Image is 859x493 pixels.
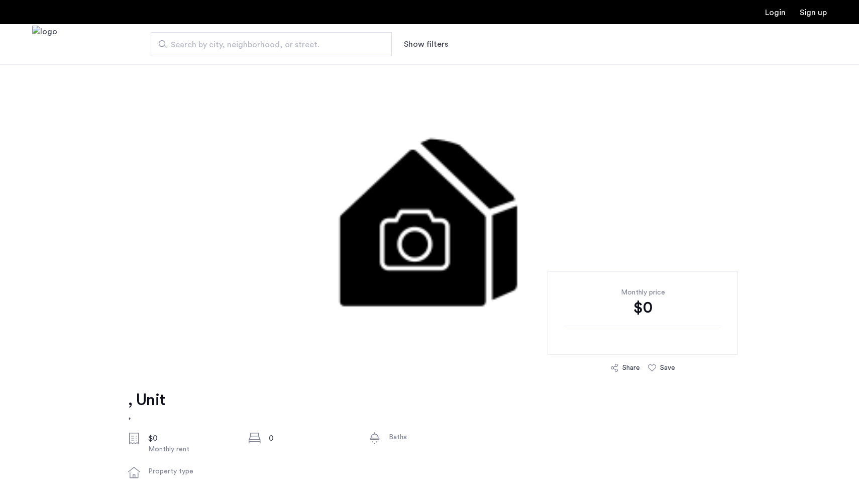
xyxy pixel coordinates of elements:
[269,432,353,444] div: 0
[564,287,722,298] div: Monthly price
[660,363,675,373] div: Save
[171,39,364,51] span: Search by city, neighborhood, or street.
[128,390,165,410] h1: , Unit
[148,466,233,476] div: Property type
[622,363,640,373] div: Share
[148,432,233,444] div: $0
[148,444,233,454] div: Monthly rent
[404,38,448,50] button: Show or hide filters
[155,64,704,366] img: 3.gif
[32,26,57,63] a: Cazamio Logo
[128,410,165,422] h2: ,
[389,432,473,442] div: Baths
[128,390,165,422] a: , Unit,
[800,9,827,17] a: Registration
[151,32,392,56] input: Apartment Search
[32,26,57,63] img: logo
[564,298,722,318] div: $0
[765,9,786,17] a: Login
